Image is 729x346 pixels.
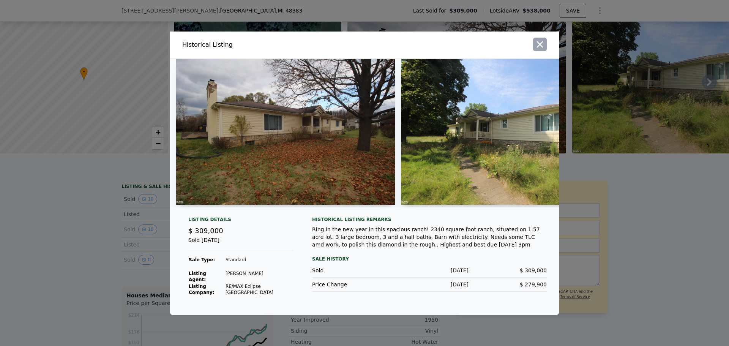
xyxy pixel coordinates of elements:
[390,267,469,274] div: [DATE]
[189,271,206,282] strong: Listing Agent:
[189,284,214,295] strong: Listing Company:
[520,281,547,288] span: $ 279,900
[312,281,390,288] div: Price Change
[225,270,294,283] td: [PERSON_NAME]
[312,267,390,274] div: Sold
[390,281,469,288] div: [DATE]
[312,226,547,248] div: Ring in the new year in this spacious ranch! 2340 square foot ranch, situated on 1.57 acre lot. 3...
[312,254,547,264] div: Sale History
[401,59,620,205] img: Property Img
[520,267,547,273] span: $ 309,000
[189,257,215,262] strong: Sale Type:
[312,216,547,223] div: Historical Listing remarks
[188,227,223,235] span: $ 309,000
[188,216,294,226] div: Listing Details
[182,40,361,49] div: Historical Listing
[188,236,294,250] div: Sold [DATE]
[225,283,294,296] td: RE/MAX Eclipse [GEOGRAPHIC_DATA]
[176,59,395,205] img: Property Img
[225,256,294,263] td: Standard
